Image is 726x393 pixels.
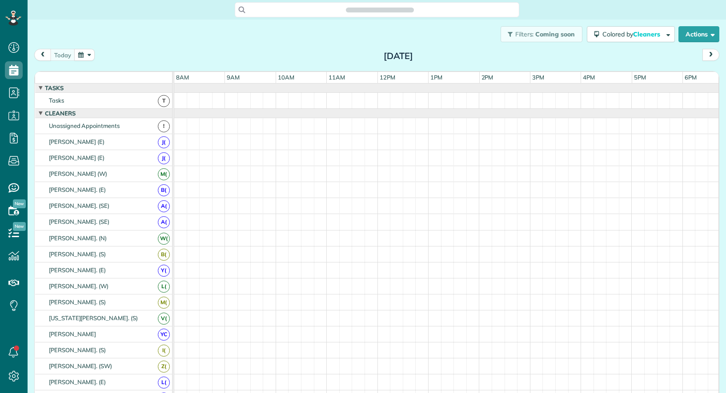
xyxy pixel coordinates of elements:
span: I( [158,345,170,357]
span: [PERSON_NAME]. (SE) [47,202,111,209]
span: [PERSON_NAME] [47,330,98,337]
span: [PERSON_NAME]. (S) [47,298,108,306]
span: Tasks [47,97,66,104]
span: V( [158,313,170,325]
span: 2pm [480,74,495,81]
span: Coming soon [535,30,575,38]
span: 9am [225,74,241,81]
span: Colored by [602,30,663,38]
span: J( [158,152,170,164]
span: Search ZenMaid… [355,5,405,14]
span: 11am [327,74,347,81]
span: 6pm [683,74,698,81]
button: today [50,49,75,61]
span: [PERSON_NAME]. (S) [47,346,108,353]
span: 8am [174,74,191,81]
button: next [702,49,719,61]
span: Filters: [515,30,534,38]
span: [US_STATE][PERSON_NAME]. (S) [47,314,140,322]
span: Tasks [43,84,65,91]
span: 5pm [632,74,648,81]
span: ! [158,120,170,132]
span: M( [158,297,170,309]
span: M( [158,168,170,180]
button: Actions [678,26,719,42]
span: [PERSON_NAME]. (E) [47,186,108,193]
span: A( [158,216,170,228]
span: 3pm [530,74,546,81]
span: Cleaners [43,110,77,117]
span: A( [158,200,170,212]
span: New [13,222,26,231]
span: [PERSON_NAME]. (SE) [47,218,111,225]
span: T [158,95,170,107]
span: L( [158,377,170,389]
span: B( [158,184,170,196]
span: [PERSON_NAME]. (N) [47,234,108,242]
span: 12pm [378,74,397,81]
span: W( [158,233,170,245]
span: Unassigned Appointments [47,122,121,129]
button: Colored byCleaners [587,26,675,42]
span: [PERSON_NAME]. (E) [47,266,108,274]
span: 1pm [429,74,444,81]
span: Y( [158,265,170,277]
span: [PERSON_NAME]. (SW) [47,362,114,369]
span: J( [158,136,170,148]
span: Cleaners [633,30,662,38]
span: [PERSON_NAME] (E) [47,138,106,145]
span: [PERSON_NAME] (W) [47,170,109,177]
span: [PERSON_NAME]. (E) [47,378,108,385]
h2: [DATE] [343,51,454,61]
span: L( [158,281,170,293]
span: [PERSON_NAME]. (S) [47,250,108,258]
span: B( [158,249,170,261]
span: [PERSON_NAME]. (W) [47,282,110,290]
span: 4pm [581,74,597,81]
span: YC [158,329,170,341]
span: Z( [158,361,170,373]
span: [PERSON_NAME] (E) [47,154,106,161]
button: prev [34,49,51,61]
span: 10am [276,74,296,81]
span: New [13,199,26,208]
